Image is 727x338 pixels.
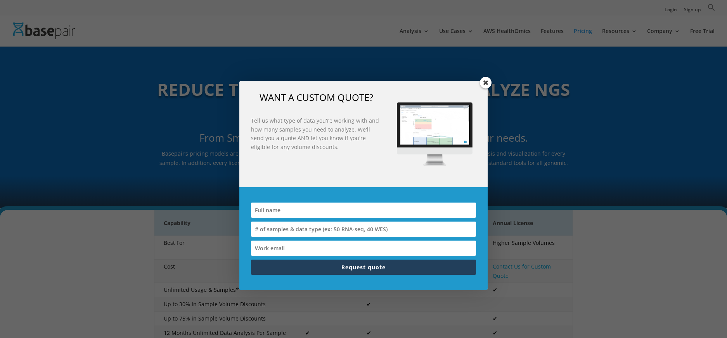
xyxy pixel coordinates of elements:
button: Request quote [251,260,476,275]
input: # of samples & data type (ex: 50 RNA-seq, 40 WES) [251,222,476,237]
input: Work email [251,241,476,256]
input: Full name [251,203,476,218]
strong: Tell us what type of data you're working with and how many samples you need to analyze. We'll sen... [251,117,379,150]
span: Request quote [341,263,386,271]
span: WANT A CUSTOM QUOTE? [260,91,373,104]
